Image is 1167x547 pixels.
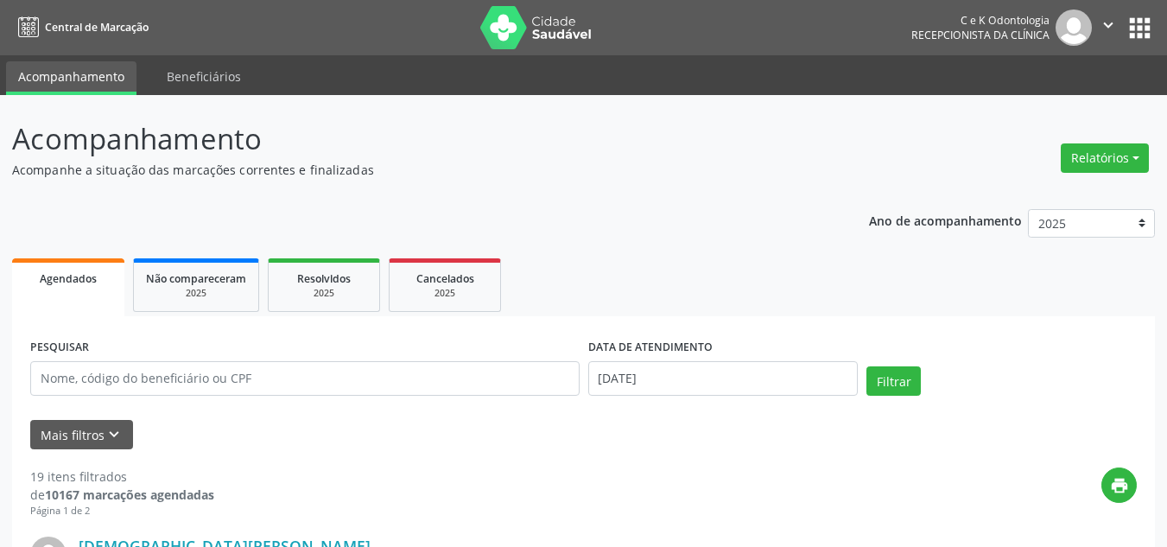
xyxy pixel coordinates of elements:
[146,287,246,300] div: 2025
[1101,467,1137,503] button: print
[12,13,149,41] a: Central de Marcação
[1099,16,1118,35] i: 
[911,28,1050,42] span: Recepcionista da clínica
[30,420,133,450] button: Mais filtroskeyboard_arrow_down
[869,209,1022,231] p: Ano de acompanhamento
[866,366,921,396] button: Filtrar
[588,334,713,361] label: DATA DE ATENDIMENTO
[40,271,97,286] span: Agendados
[1125,13,1155,43] button: apps
[45,20,149,35] span: Central de Marcação
[911,13,1050,28] div: C e K Odontologia
[30,361,580,396] input: Nome, código do beneficiário ou CPF
[297,271,351,286] span: Resolvidos
[146,271,246,286] span: Não compareceram
[30,334,89,361] label: PESQUISAR
[6,61,136,95] a: Acompanhamento
[1110,476,1129,495] i: print
[1092,10,1125,46] button: 
[1061,143,1149,173] button: Relatórios
[588,361,859,396] input: Selecione um intervalo
[105,425,124,444] i: keyboard_arrow_down
[416,271,474,286] span: Cancelados
[45,487,214,503] strong: 10167 marcações agendadas
[30,504,214,518] div: Página 1 de 2
[12,118,812,161] p: Acompanhamento
[30,467,214,486] div: 19 itens filtrados
[12,161,812,179] p: Acompanhe a situação das marcações correntes e finalizadas
[402,287,488,300] div: 2025
[155,61,253,92] a: Beneficiários
[30,486,214,504] div: de
[1056,10,1092,46] img: img
[281,287,367,300] div: 2025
